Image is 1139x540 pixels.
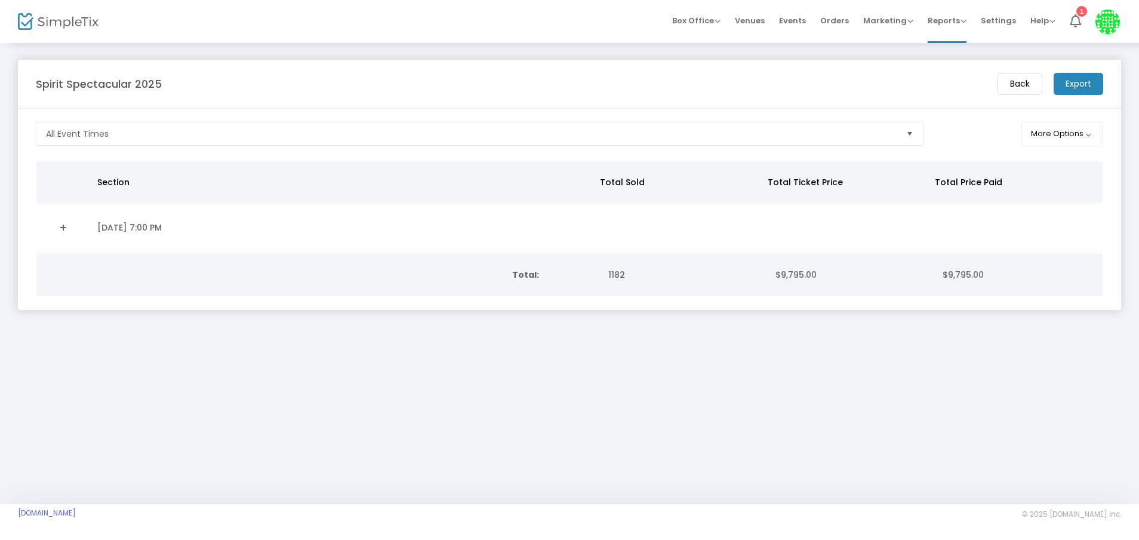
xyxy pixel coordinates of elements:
div: 1 [1076,6,1087,17]
button: Select [901,122,918,145]
b: Total: [512,269,539,281]
span: All Event Times [46,128,109,140]
m-panel-title: Spirit Spectacular 2025 [36,76,162,92]
a: [DOMAIN_NAME] [18,508,76,518]
th: Section [90,161,593,203]
button: More Options [1021,122,1103,146]
span: © 2025 [DOMAIN_NAME] Inc. [1022,510,1121,519]
span: 1182 [608,269,625,281]
span: Marketing [863,15,913,26]
span: Total Ticket Price [768,176,843,188]
span: $9,795.00 [943,269,984,281]
a: Expand Details [44,218,83,237]
div: Data table [36,161,1103,253]
span: Box Office [672,15,721,26]
div: Data table [36,254,1103,296]
span: Venues [735,5,765,36]
m-button: Back [998,73,1042,95]
span: $9,795.00 [775,269,817,281]
span: Orders [820,5,849,36]
th: Total Sold [593,161,761,203]
span: Reports [928,15,966,26]
span: Events [779,5,806,36]
span: Total Price Paid [935,176,1002,188]
span: Settings [981,5,1016,36]
span: Help [1030,15,1055,26]
td: [DATE] 7:00 PM [90,203,596,253]
m-button: Export [1054,73,1103,95]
